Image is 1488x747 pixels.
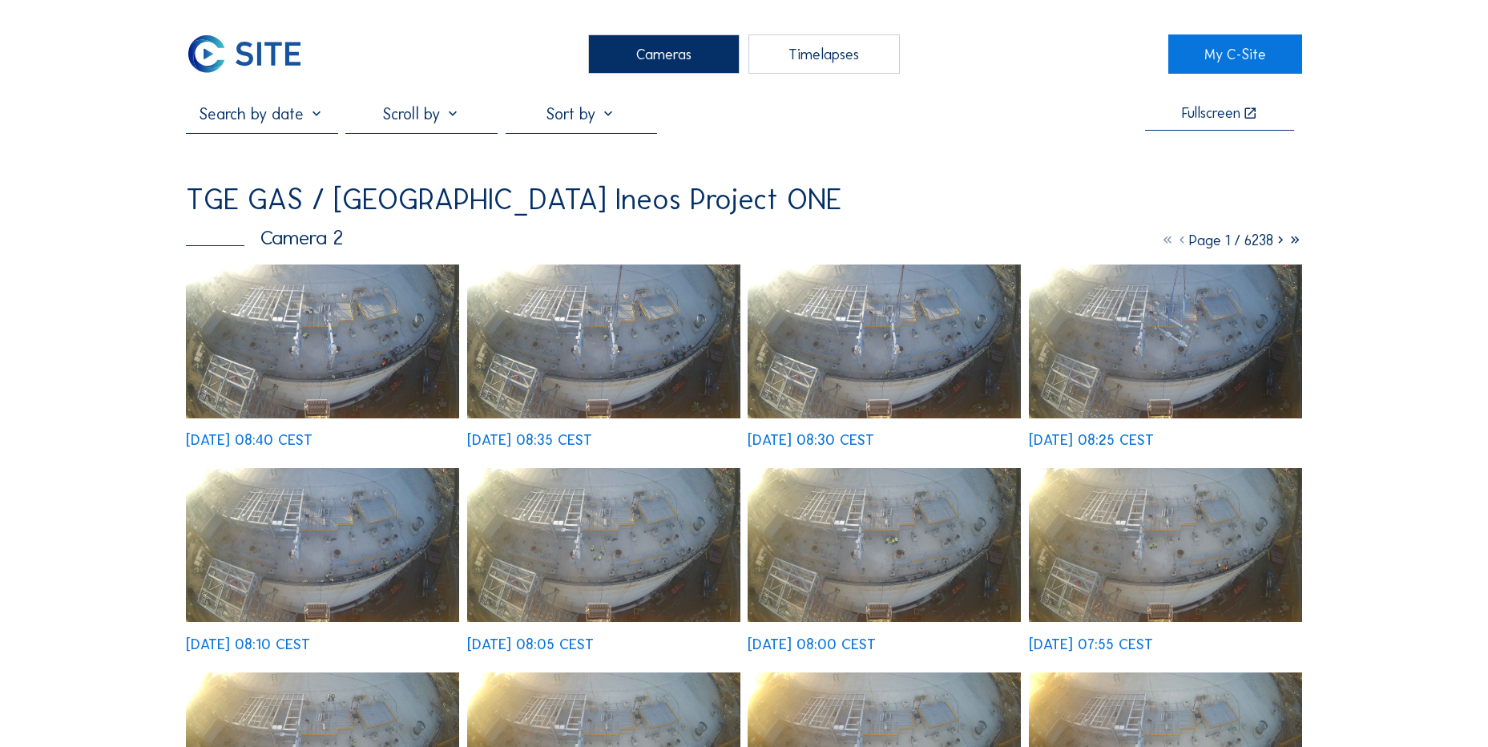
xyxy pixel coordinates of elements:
img: image_53145562 [186,468,459,622]
div: TGE GAS / [GEOGRAPHIC_DATA] Ineos Project ONE [186,185,841,214]
input: Search by date 󰅀 [186,104,337,123]
span: Page 1 / 6238 [1189,232,1273,249]
a: C-SITE Logo [186,34,320,74]
div: Timelapses [748,34,900,74]
div: Fullscreen [1182,106,1240,121]
div: [DATE] 08:25 CEST [1029,433,1154,447]
div: Camera 2 [186,228,343,248]
img: C-SITE Logo [186,34,303,74]
div: [DATE] 08:05 CEST [467,637,594,652]
div: [DATE] 08:30 CEST [748,433,874,447]
div: Cameras [588,34,740,74]
img: image_53145267 [748,468,1021,622]
img: image_53146172 [467,264,740,418]
div: [DATE] 07:55 CEST [1029,637,1153,652]
div: [DATE] 08:35 CEST [467,433,592,447]
div: [DATE] 08:10 CEST [186,637,310,652]
img: image_53145582 [1029,264,1302,418]
img: image_53146009 [748,264,1021,418]
img: image_53145333 [467,468,740,622]
img: image_53145053 [1029,468,1302,622]
div: [DATE] 08:00 CEST [748,637,876,652]
img: image_53146368 [186,264,459,418]
div: [DATE] 08:40 CEST [186,433,313,447]
a: My C-Site [1168,34,1302,74]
